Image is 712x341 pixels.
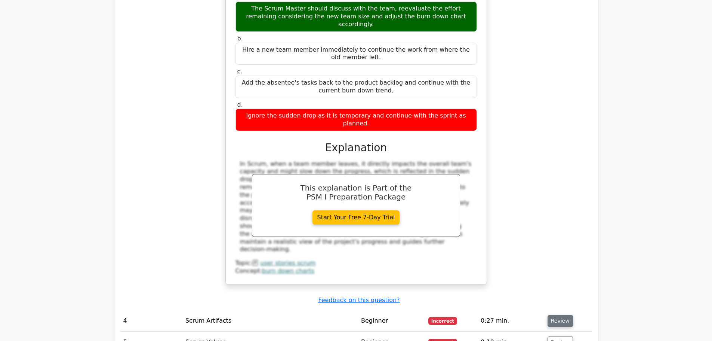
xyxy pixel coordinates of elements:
a: burn down charts [262,267,314,274]
td: Scrum Artifacts [182,310,358,332]
span: c. [237,68,243,75]
div: Concept: [235,267,477,275]
button: Review [548,315,573,327]
h3: Explanation [240,141,472,154]
span: b. [237,35,243,42]
a: user stories scrum [260,259,315,267]
td: 4 [120,310,182,332]
div: Ignore the sudden drop as it is temporary and continue with the sprint as planned. [235,109,477,131]
div: The Scrum Master should discuss with the team, reevaluate the effort remaining considering the ne... [235,1,477,31]
a: Start Your Free 7-Day Trial [312,210,400,225]
td: 0:27 min. [478,310,545,332]
div: Hire a new team member immediately to continue the work from where the old member left. [235,43,477,65]
td: Beginner [358,310,425,332]
span: d. [237,101,243,108]
div: In Scrum, when a team member leaves, it directly impacts the overall team's capacity and might sl... [240,160,472,254]
a: Feedback on this question? [318,296,400,304]
div: Add the absentee's tasks back to the product backlog and continue with the current burn down trend. [235,76,477,98]
div: Topic: [235,259,477,267]
span: Incorrect [428,317,457,325]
